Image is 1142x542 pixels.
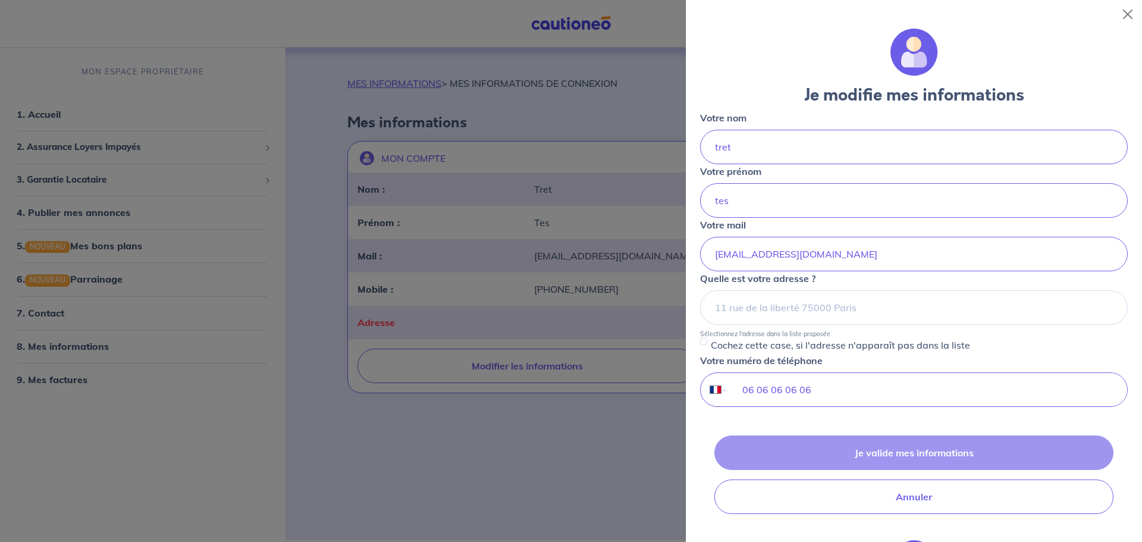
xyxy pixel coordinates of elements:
[700,290,1128,325] input: 11 rue de la liberté 75000 Paris
[700,330,830,338] p: Sélectionnez l'adresse dans la liste proposée
[700,271,815,286] p: Quelle est votre adresse ?
[714,480,1113,514] button: Annuler
[700,183,1128,218] input: John
[700,237,1128,271] input: mail@mail.com
[700,164,761,178] p: Votre prénom
[700,353,823,368] p: Votre numéro de téléphone
[728,373,1127,406] input: 06 34 34 34 34
[700,130,1128,164] input: Doe
[890,29,938,76] img: illu_account.svg
[1118,5,1137,24] button: Close
[700,86,1128,106] h3: Je modifie mes informations
[711,338,970,352] p: Cochez cette case, si l'adresse n'apparaît pas dans la liste
[700,218,746,232] p: Votre mail
[700,111,746,125] p: Votre nom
